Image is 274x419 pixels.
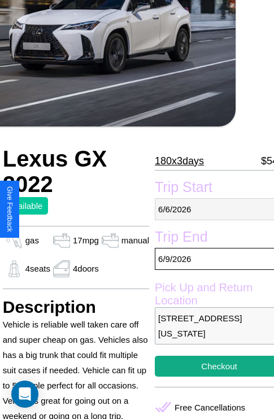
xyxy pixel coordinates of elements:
img: gas [50,232,73,249]
h3: Description [3,298,149,317]
p: 4 seats [25,261,50,276]
p: manual [121,233,149,248]
p: 4 doors [73,261,99,276]
p: 180 x 3 days [155,152,204,170]
img: gas [99,232,121,249]
p: Available [8,198,43,213]
img: gas [3,232,25,249]
p: gas [25,233,39,248]
p: Free Cancellations [175,400,245,415]
img: gas [50,260,73,277]
div: Open Intercom Messenger [11,381,38,408]
img: gas [3,260,25,277]
div: Give Feedback [6,186,14,232]
p: 17 mpg [73,233,99,248]
h2: Lexus GX 2022 [3,146,149,197]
